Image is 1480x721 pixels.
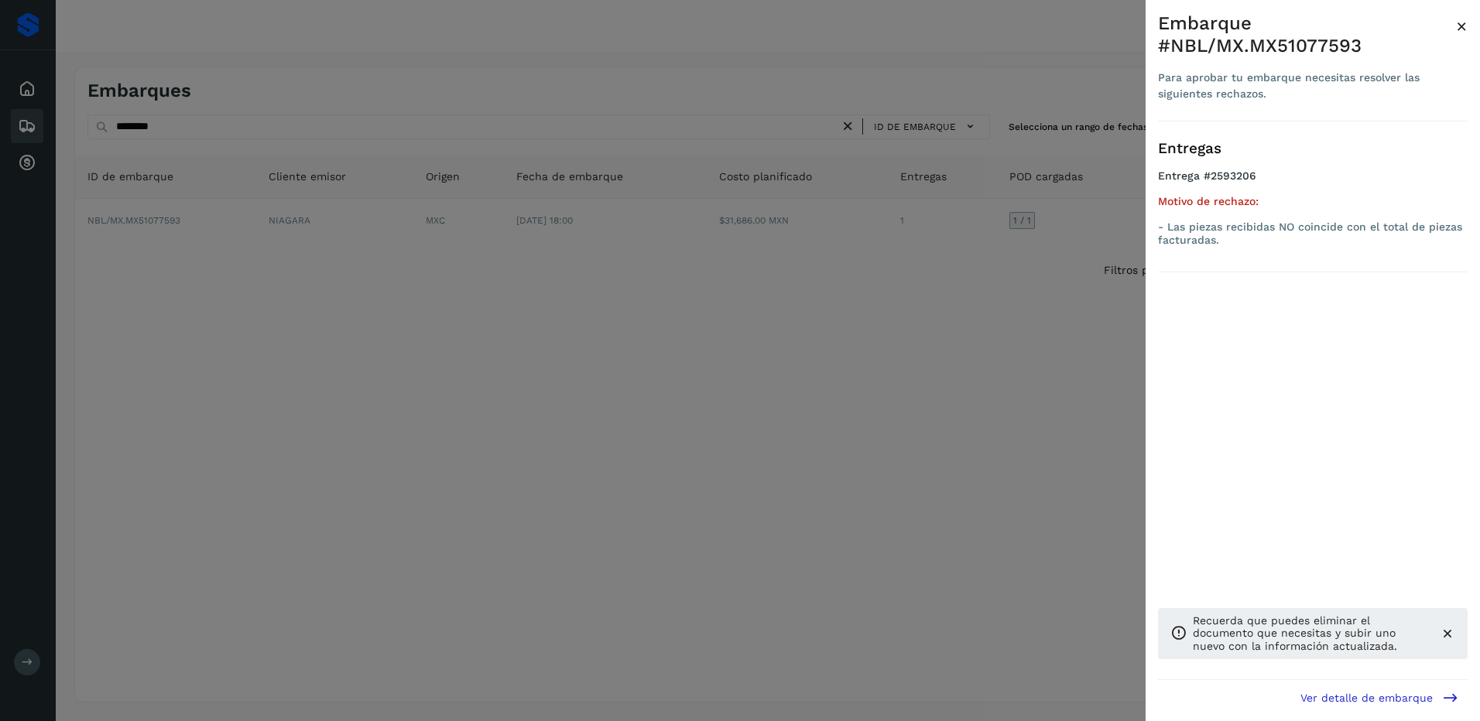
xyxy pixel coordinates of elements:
[1158,220,1468,247] p: - Las piezas recibidas NO coincide con el total de piezas facturadas.
[1193,614,1427,653] p: Recuerda que puedes eliminar el documento que necesitas y subir uno nuevo con la información actu...
[1456,15,1468,37] span: ×
[1300,692,1433,703] span: Ver detalle de embarque
[1456,12,1468,40] button: Close
[1158,195,1468,208] h5: Motivo de rechazo:
[1158,140,1468,158] h3: Entregas
[1158,169,1468,195] h4: Entrega #2593206
[1158,12,1456,57] div: Embarque #NBL/MX.MX51077593
[1291,680,1468,715] button: Ver detalle de embarque
[1158,70,1456,102] div: Para aprobar tu embarque necesitas resolver las siguientes rechazos.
